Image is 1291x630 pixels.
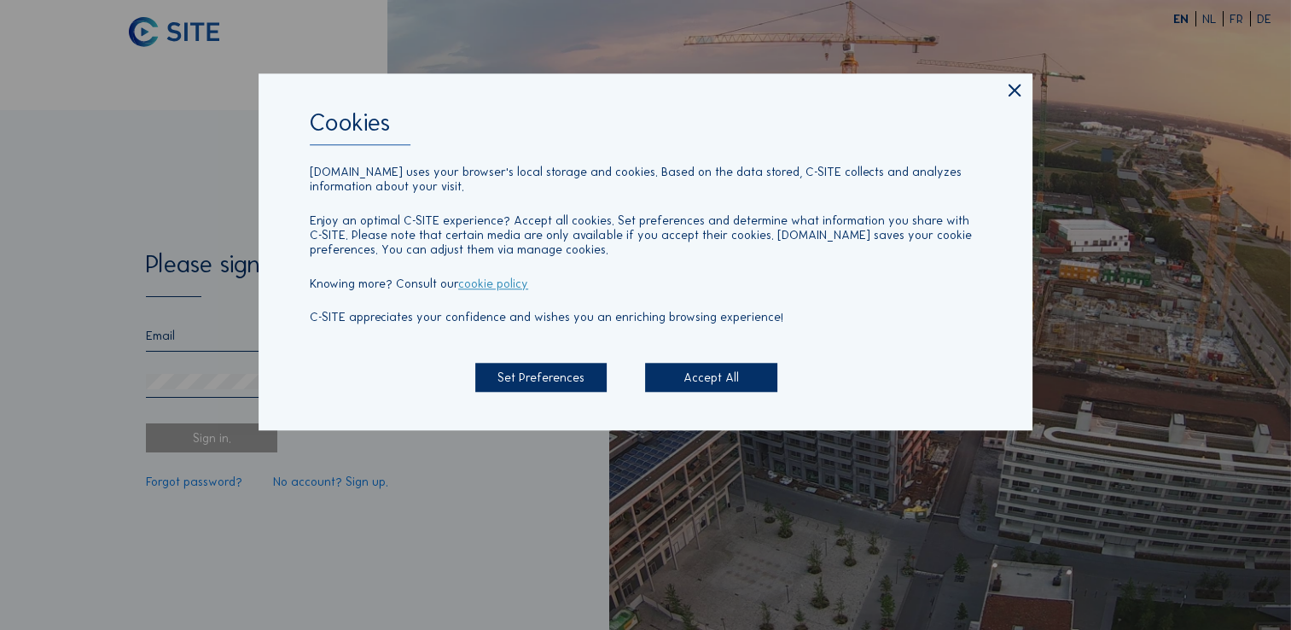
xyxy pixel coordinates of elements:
[458,276,528,291] a: cookie policy
[310,310,981,324] p: C-SITE appreciates your confidence and wishes you an enriching browsing experience!
[310,165,981,195] p: [DOMAIN_NAME] uses your browser's local storage and cookies. Based on the data stored, C-SITE col...
[310,112,981,146] div: Cookies
[645,363,776,393] div: Accept All
[310,277,981,291] p: Knowing more? Consult our
[475,363,607,393] div: Set Preferences
[310,213,981,258] p: Enjoy an optimal C-SITE experience? Accept all cookies. Set preferences and determine what inform...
